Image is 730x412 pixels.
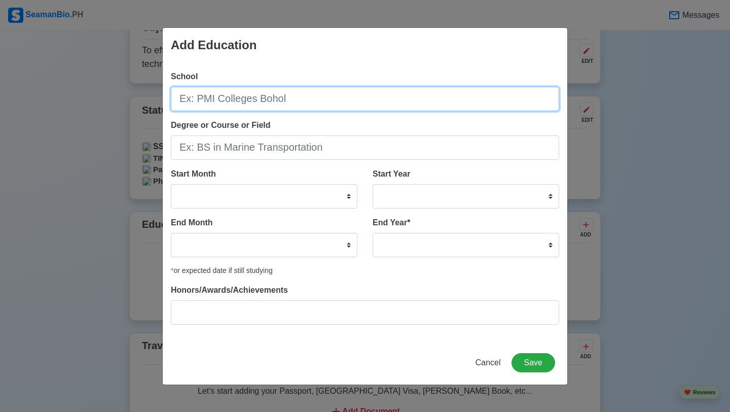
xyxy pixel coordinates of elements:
[171,168,216,180] label: Start Month
[171,36,257,54] div: Add Education
[171,121,271,129] span: Degree or Course or Field
[171,286,288,294] span: Honors/Awards/Achievements
[512,353,555,372] button: Save
[171,217,213,229] label: End Month
[171,135,559,160] input: Ex: BS in Marine Transportation
[373,168,410,180] label: Start Year
[469,353,507,372] button: Cancel
[171,72,198,81] span: School
[476,358,501,367] span: Cancel
[171,87,559,111] input: Ex: PMI Colleges Bohol
[373,217,410,229] label: End Year
[171,265,559,276] div: or expected date if still studying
